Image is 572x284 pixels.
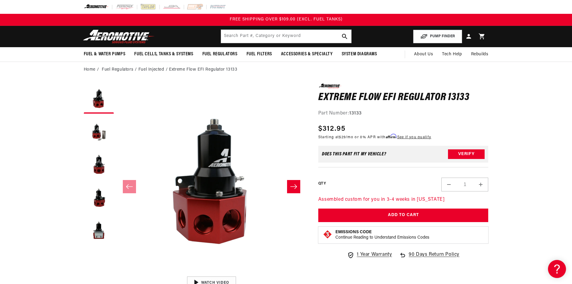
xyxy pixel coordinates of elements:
[84,183,114,213] button: Load image 4 in gallery view
[277,47,337,61] summary: Accessories & Specialty
[138,66,169,73] li: Fuel Injected
[247,51,272,57] span: Fuel Filters
[399,251,459,265] a: 90 Days Return Policy
[337,47,382,61] summary: System Diagrams
[339,136,346,139] span: $29
[318,196,489,204] p: Assembled custom for you in 3-4 weeks in [US_STATE]
[323,230,332,239] img: Emissions code
[413,30,462,43] button: PUMP FINDER
[230,17,343,22] span: FREE SHIPPING OVER $109.00 (EXCL. FUEL TANKS)
[386,134,396,139] span: Affirm
[134,51,193,57] span: Fuel Cells, Tanks & Systems
[79,47,130,61] summary: Fuel & Water Pumps
[442,51,462,58] span: Tech Help
[357,251,392,259] span: 1 Year Warranty
[130,47,198,61] summary: Fuel Cells, Tanks & Systems
[448,149,485,159] button: Verify
[467,47,493,62] summary: Rebuilds
[338,30,351,43] button: search button
[335,230,372,234] strong: Emissions Code
[123,180,136,193] button: Slide left
[81,29,156,44] img: Aeromotive
[410,47,437,62] a: About Us
[281,51,333,57] span: Accessories & Specialty
[221,30,351,43] input: Search by Part Number, Category or Keyword
[397,136,431,139] a: See if you qualify - Learn more about Affirm Financing (opens in modal)
[318,110,489,118] div: Part Number:
[318,181,326,186] label: QTY
[242,47,277,61] summary: Fuel Filters
[84,51,126,57] span: Fuel & Water Pumps
[84,84,114,114] button: Load image 1 in gallery view
[335,235,429,240] p: Continue Reading to Understand Emissions Codes
[318,134,431,140] p: Starting at /mo or 0% APR with .
[198,47,242,61] summary: Fuel Regulators
[318,93,489,102] h1: Extreme Flow EFI Regulator 13133
[84,117,114,147] button: Load image 2 in gallery view
[322,152,386,157] div: Does This part fit My vehicle?
[342,51,377,57] span: System Diagrams
[84,66,489,73] nav: breadcrumbs
[349,111,362,116] strong: 13133
[318,209,489,222] button: Add to Cart
[437,47,466,62] summary: Tech Help
[471,51,489,58] span: Rebuilds
[84,150,114,180] button: Load image 3 in gallery view
[84,66,95,73] a: Home
[318,124,345,134] span: $312.95
[409,251,459,265] span: 90 Days Return Policy
[347,251,392,259] a: 1 Year Warranty
[414,52,433,56] span: About Us
[287,180,300,193] button: Slide right
[202,51,238,57] span: Fuel Regulators
[169,66,237,73] li: Extreme Flow EFI Regulator 13133
[335,230,429,240] button: Emissions CodeContinue Reading to Understand Emissions Codes
[84,216,114,246] button: Load image 5 in gallery view
[102,66,138,73] li: Fuel Regulators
